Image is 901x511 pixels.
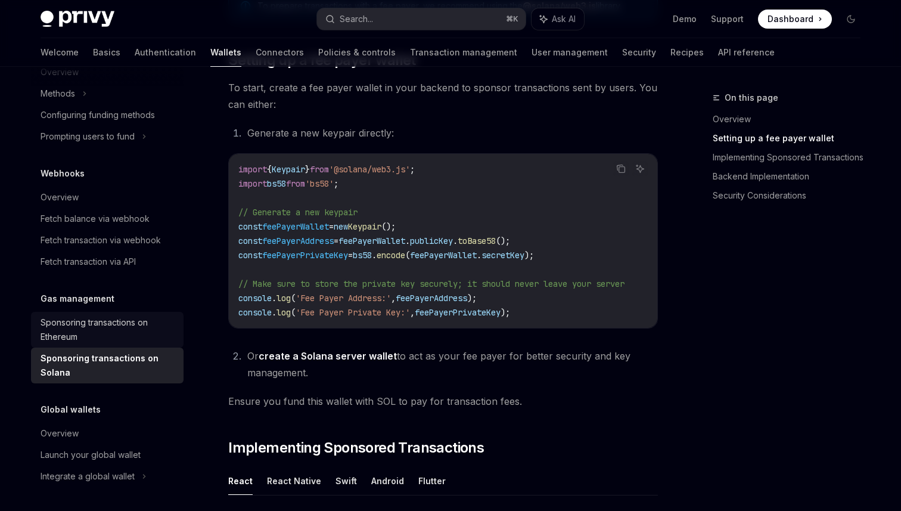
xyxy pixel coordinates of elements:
[259,350,397,363] a: create a Solana server wallet
[276,307,291,318] span: log
[711,13,744,25] a: Support
[41,426,79,441] div: Overview
[718,38,775,67] a: API reference
[415,307,501,318] span: feePayerPrivateKey
[725,91,778,105] span: On this page
[532,38,608,67] a: User management
[496,236,510,246] span: ();
[713,129,870,148] a: Setting up a fee payer wallet
[238,236,262,246] span: const
[256,38,304,67] a: Connectors
[31,104,184,126] a: Configuring funding methods
[713,110,870,129] a: Overview
[286,178,305,189] span: from
[305,178,334,189] span: 'bs58'
[673,13,697,25] a: Demo
[238,250,262,261] span: const
[506,14,518,24] span: ⌘ K
[758,10,832,29] a: Dashboard
[228,467,253,495] button: React
[335,467,357,495] button: Swift
[348,250,353,261] span: =
[31,187,184,208] a: Overview
[41,351,176,380] div: Sponsoring transactions on Solana
[262,236,334,246] span: feePayerAddress
[244,348,658,381] li: Or to act as your fee payer for better security and key management.
[458,236,496,246] span: toBase58
[262,221,329,232] span: feePayerWallet
[329,221,334,232] span: =
[405,250,410,261] span: (
[272,164,305,175] span: Keypair
[41,315,176,344] div: Sponsoring transactions on Ethereum
[310,164,329,175] span: from
[296,307,410,318] span: 'Fee Payer Private Key:'
[532,8,584,30] button: Ask AI
[267,178,286,189] span: bs58
[410,38,517,67] a: Transaction management
[338,236,405,246] span: feePayerWallet
[334,221,348,232] span: new
[329,164,410,175] span: '@solana/web3.js'
[41,86,75,101] div: Methods
[410,307,415,318] span: ,
[348,221,381,232] span: Keypair
[276,293,291,303] span: log
[410,250,477,261] span: feePayerWallet
[713,148,870,167] a: Implementing Sponsored Transactions
[135,38,196,67] a: Authentication
[41,166,85,181] h5: Webhooks
[477,250,481,261] span: .
[296,293,391,303] span: 'Fee Payer Address:'
[768,13,813,25] span: Dashboard
[670,38,704,67] a: Recipes
[31,230,184,251] a: Fetch transaction via webhook
[841,10,860,29] button: Toggle dark mode
[31,423,184,444] a: Overview
[41,469,135,484] div: Integrate a global wallet
[391,293,396,303] span: ,
[262,250,348,261] span: feePayerPrivateKey
[418,467,446,495] button: Flutter
[238,164,267,175] span: import
[353,250,372,261] span: bs58
[291,293,296,303] span: (
[377,250,405,261] span: encode
[272,307,276,318] span: .
[41,11,114,27] img: dark logo
[396,293,467,303] span: feePayerAddress
[238,293,272,303] span: console
[228,393,658,410] span: Ensure you fund this wallet with SOL to pay for transaction fees.
[41,108,155,122] div: Configuring funding methods
[238,278,625,289] span: // Make sure to store the private key securely; it should never leave your server
[41,255,136,269] div: Fetch transaction via API
[632,161,648,176] button: Ask AI
[41,448,141,462] div: Launch your global wallet
[410,236,453,246] span: publicKey
[381,221,396,232] span: ();
[501,307,510,318] span: );
[31,208,184,230] a: Fetch balance via webhook
[713,167,870,186] a: Backend Implementation
[41,129,135,144] div: Prompting users to fund
[372,250,377,261] span: .
[272,293,276,303] span: .
[31,444,184,466] a: Launch your global wallet
[244,125,658,141] li: Generate a new keypair directly:
[318,38,396,67] a: Policies & controls
[410,164,415,175] span: ;
[405,236,410,246] span: .
[467,293,477,303] span: );
[622,38,656,67] a: Security
[228,79,658,113] span: To start, create a fee payer wallet in your backend to sponsor transactions sent by users. You ca...
[31,312,184,348] a: Sponsoring transactions on Ethereum
[93,38,120,67] a: Basics
[267,467,321,495] button: React Native
[41,190,79,205] div: Overview
[41,402,101,417] h5: Global wallets
[41,233,161,247] div: Fetch transaction via webhook
[552,13,576,25] span: Ask AI
[41,292,114,306] h5: Gas management
[238,307,272,318] span: console
[41,38,79,67] a: Welcome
